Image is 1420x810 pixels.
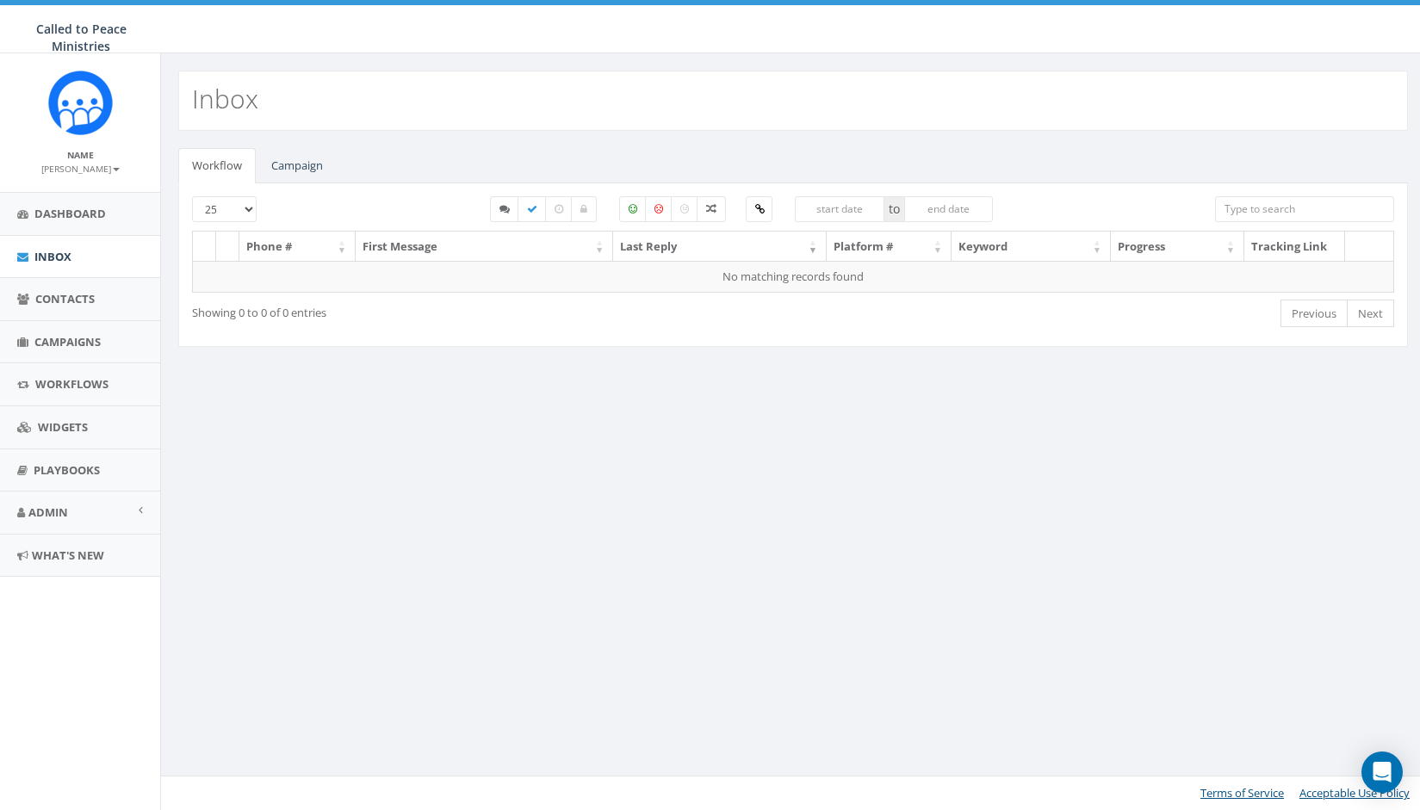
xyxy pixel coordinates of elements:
label: Negative [645,196,673,222]
label: Neutral [671,196,698,222]
label: Closed [571,196,597,222]
div: Showing 0 to 0 of 0 entries [192,298,678,321]
label: Started [490,196,519,222]
a: Campaign [257,148,337,183]
label: Completed [518,196,547,222]
th: Platform #: activate to sort column ascending [827,232,952,262]
th: First Message: activate to sort column ascending [356,232,613,262]
span: What's New [32,547,104,563]
div: Open Intercom Messenger [1361,751,1403,793]
a: Terms of Service [1200,785,1284,801]
span: Contacts [35,291,95,306]
small: [PERSON_NAME] [41,163,120,175]
label: Expired [545,196,573,222]
input: Type to search [1215,196,1394,222]
span: Widgets [38,419,88,435]
span: Called to Peace Ministries [36,21,127,54]
span: Inbox [34,249,71,264]
span: Admin [28,504,68,520]
a: Acceptable Use Policy [1299,785,1410,801]
input: start date [795,196,884,222]
a: [PERSON_NAME] [41,160,120,176]
td: No matching records found [193,261,1394,292]
span: to [884,196,904,222]
a: Next [1347,300,1394,328]
th: Tracking Link [1244,232,1345,262]
label: Mixed [697,196,726,222]
th: Phone #: activate to sort column ascending [239,232,356,262]
h2: Inbox [192,84,258,113]
th: Last Reply: activate to sort column ascending [613,232,827,262]
img: Rally_Corp_Icon.png [48,71,113,135]
label: Clicked [746,196,772,222]
a: Previous [1280,300,1348,328]
th: Keyword: activate to sort column ascending [952,232,1111,262]
span: Dashboard [34,206,106,221]
a: Workflow [178,148,256,183]
small: Name [67,149,94,161]
span: Workflows [35,376,109,392]
th: Progress: activate to sort column ascending [1111,232,1244,262]
label: Positive [619,196,647,222]
span: Campaigns [34,334,101,349]
input: end date [904,196,994,222]
span: Playbooks [34,462,100,478]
